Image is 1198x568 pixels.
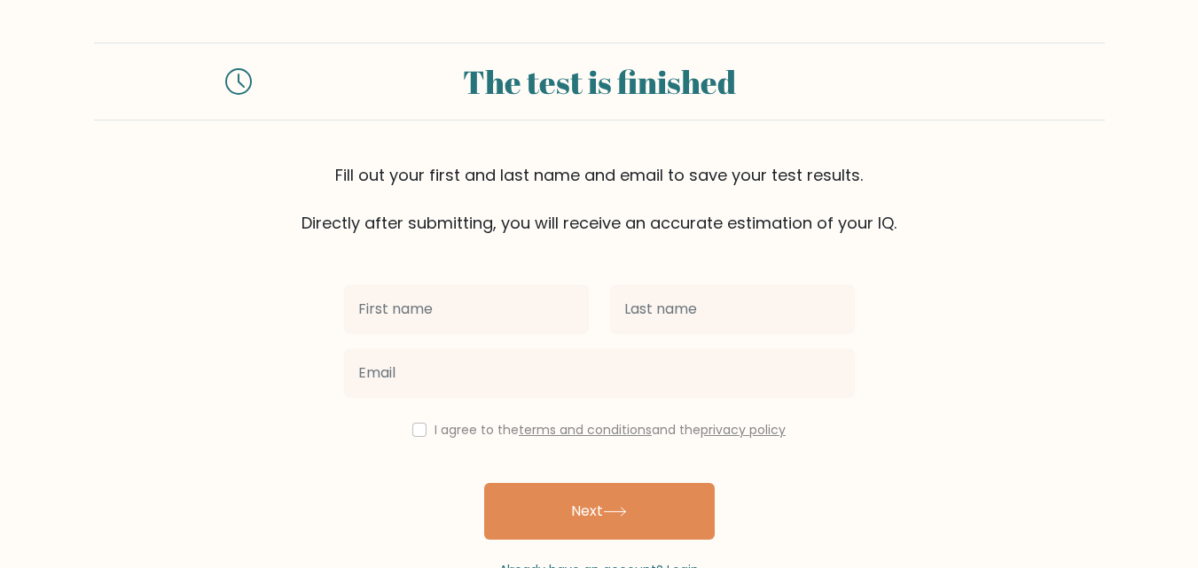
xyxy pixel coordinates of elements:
button: Next [484,483,715,540]
input: Last name [610,284,855,334]
div: Fill out your first and last name and email to save your test results. Directly after submitting,... [94,163,1105,235]
input: First name [344,284,589,334]
label: I agree to the and the [435,421,786,439]
a: terms and conditions [519,421,652,439]
input: Email [344,348,855,398]
a: privacy policy [701,421,786,439]
div: The test is finished [273,58,926,105]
